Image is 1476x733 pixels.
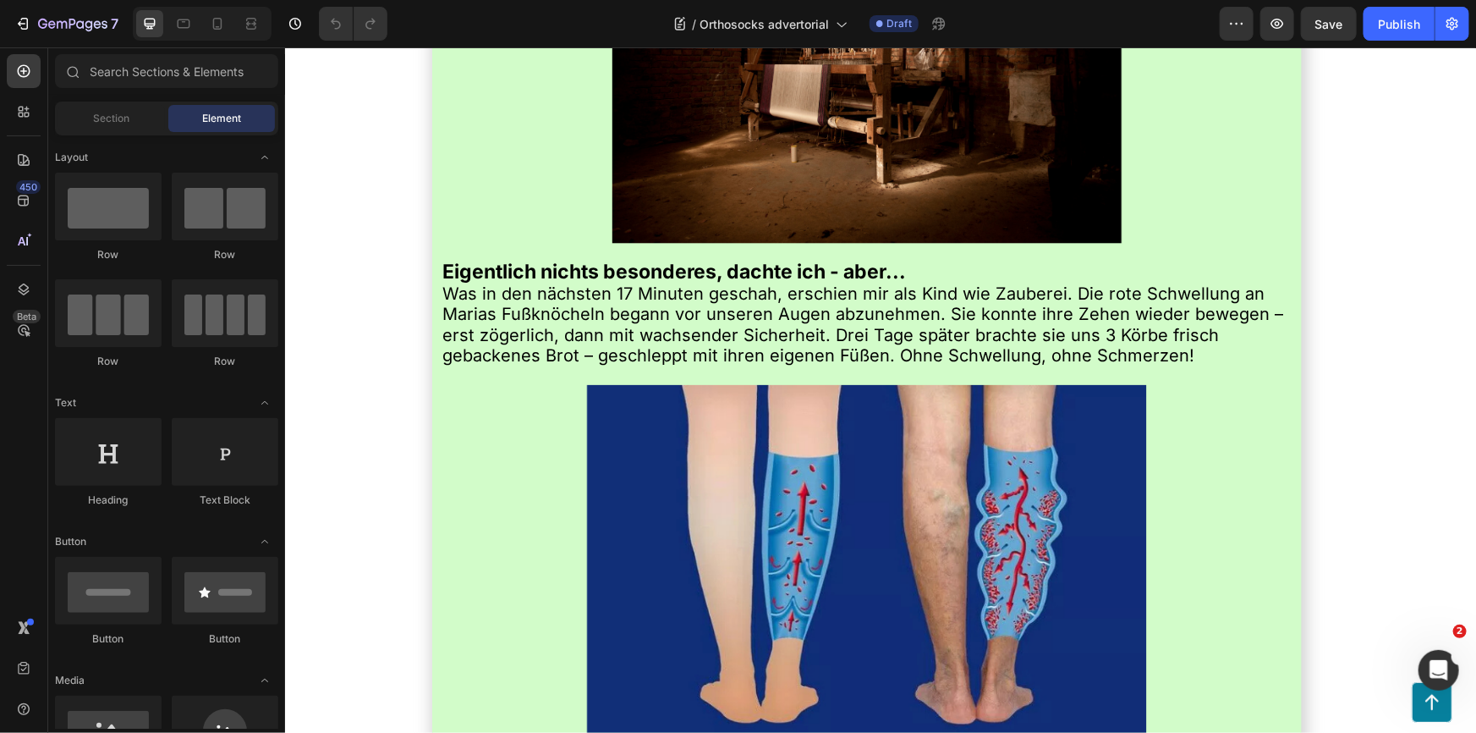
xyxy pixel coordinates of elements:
span: Was in den nächsten 17 Minuten geschah, erschien mir als Kind wie Zauberei. Die rote Schwellung a... [157,236,998,318]
button: Publish [1364,7,1435,41]
div: Row [55,247,162,262]
span: Text [55,395,76,411]
div: Heading [55,493,162,508]
span: Layout [55,150,88,165]
input: Search Sections & Elements [55,54,278,88]
div: Beta [13,310,41,323]
button: 7 [7,7,126,41]
iframe: Design area [285,47,1476,733]
span: Toggle open [251,667,278,694]
div: 450 [16,180,41,194]
div: Text Block [172,493,278,508]
div: Row [55,354,162,369]
span: Toggle open [251,389,278,416]
img: gempages_578863101407920763-f4276f75-c0ec-40ef-b628-c652c610bba8.png [234,338,930,686]
div: Button [172,631,278,647]
button: Save [1301,7,1357,41]
span: Media [55,673,85,688]
div: Undo/Redo [319,7,387,41]
div: Row [172,354,278,369]
div: Publish [1378,15,1420,33]
span: Draft [886,16,912,31]
span: 2 [1453,625,1467,638]
span: / [692,15,696,33]
span: Element [202,111,241,126]
span: Toggle open [251,528,278,555]
strong: Eigentlich nichts besonderes, dachte ich - aber... [157,212,621,236]
div: Button [55,631,162,647]
p: 7 [111,14,118,34]
span: Section [94,111,130,126]
span: Toggle open [251,144,278,171]
iframe: Intercom live chat [1418,650,1459,691]
span: Orthosocks advertorial [700,15,829,33]
span: Save [1315,17,1343,31]
div: Row [172,247,278,262]
span: Button [55,534,86,549]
